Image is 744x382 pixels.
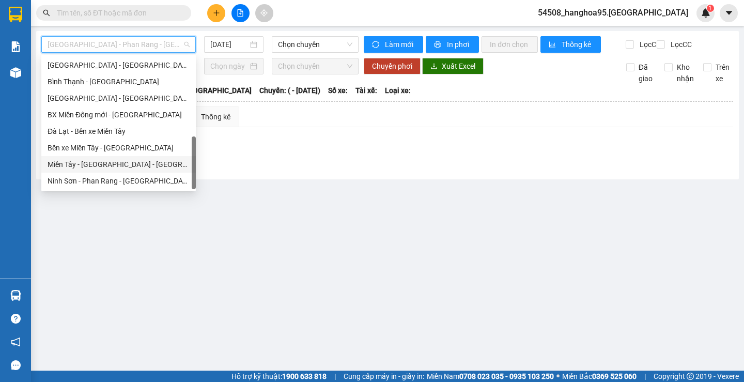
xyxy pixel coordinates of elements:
[687,373,694,380] span: copyright
[701,8,710,18] img: icon-new-feature
[11,337,21,347] span: notification
[707,5,714,12] sup: 1
[11,360,21,370] span: message
[385,39,415,50] span: Làm mới
[10,290,21,301] img: warehouse-icon
[427,371,554,382] span: Miền Nam
[344,371,424,382] span: Cung cấp máy in - giấy in:
[48,142,190,154] div: Bến xe Miền Tây - [GEOGRAPHIC_DATA]
[9,7,22,22] img: logo-vxr
[41,173,196,189] div: Ninh Sơn - Phan Rang - Miền Tây
[41,73,196,90] div: Bình Thạnh - Đà Lạt
[724,8,734,18] span: caret-down
[48,159,190,170] div: Miền Tây - [GEOGRAPHIC_DATA] - [GEOGRAPHIC_DATA]
[644,371,646,382] span: |
[328,85,348,96] span: Số xe:
[201,111,230,123] div: Thống kê
[720,4,738,22] button: caret-down
[434,41,443,49] span: printer
[372,41,381,49] span: sync
[48,93,190,104] div: [GEOGRAPHIC_DATA] - [GEOGRAPHIC_DATA] (Quốc Lộ)
[255,4,273,22] button: aim
[41,156,196,173] div: Miền Tây - Phan Rang - Ninh Sơn
[41,106,196,123] div: BX Miền Đông mới - Đà Lạt
[10,67,21,78] img: warehouse-icon
[41,140,196,156] div: Bến xe Miền Tây - Đà Lạt
[48,76,190,87] div: Bình Thạnh - [GEOGRAPHIC_DATA]
[213,9,220,17] span: plus
[459,372,554,380] strong: 0708 023 035 - 0935 103 250
[41,90,196,106] div: Đà Lạt - Quận 5 (Quốc Lộ)
[231,371,327,382] span: Hỗ trợ kỹ thuật:
[278,58,352,74] span: Chọn chuyến
[10,41,21,52] img: solution-icon
[667,39,693,50] span: Lọc CC
[556,374,560,378] span: ⚪️
[447,39,471,50] span: In phơi
[673,62,698,84] span: Kho nhận
[549,41,557,49] span: bar-chart
[48,37,190,52] span: Sài Gòn - Phan Rang - Ninh Sơn
[708,5,712,12] span: 1
[48,109,190,120] div: BX Miền Đông mới - [GEOGRAPHIC_DATA]
[231,4,250,22] button: file-add
[282,372,327,380] strong: 1900 633 818
[711,62,734,84] span: Trên xe
[562,371,637,382] span: Miền Bắc
[43,9,50,17] span: search
[210,60,248,72] input: Chọn ngày
[278,37,352,52] span: Chọn chuyến
[259,85,320,96] span: Chuyến: ( - [DATE])
[11,314,21,324] span: question-circle
[634,62,657,84] span: Đã giao
[41,123,196,140] div: Đà Lạt - Bến xe Miền Tây
[426,36,479,53] button: printerIn phơi
[260,9,268,17] span: aim
[210,39,248,50] input: 13/09/2025
[48,175,190,187] div: Ninh Sơn - Phan Rang - [GEOGRAPHIC_DATA]
[57,7,179,19] input: Tìm tên, số ĐT hoặc mã đơn
[385,85,411,96] span: Loại xe:
[422,58,484,74] button: downloadXuất Excel
[540,36,601,53] button: bar-chartThống kê
[562,39,593,50] span: Thống kê
[364,58,421,74] button: Chuyển phơi
[334,371,336,382] span: |
[237,9,244,17] span: file-add
[41,57,196,73] div: Đà Lạt - Quận 5 (Cao Tốc)
[364,36,423,53] button: syncLàm mới
[355,85,377,96] span: Tài xế:
[207,4,225,22] button: plus
[48,126,190,137] div: Đà Lạt - Bến xe Miền Tây
[482,36,538,53] button: In đơn chọn
[592,372,637,380] strong: 0369 525 060
[530,6,696,19] span: 54508_hanghoa95.[GEOGRAPHIC_DATA]
[48,59,190,71] div: [GEOGRAPHIC_DATA] - [GEOGRAPHIC_DATA] ([GEOGRAPHIC_DATA])
[636,39,662,50] span: Lọc CR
